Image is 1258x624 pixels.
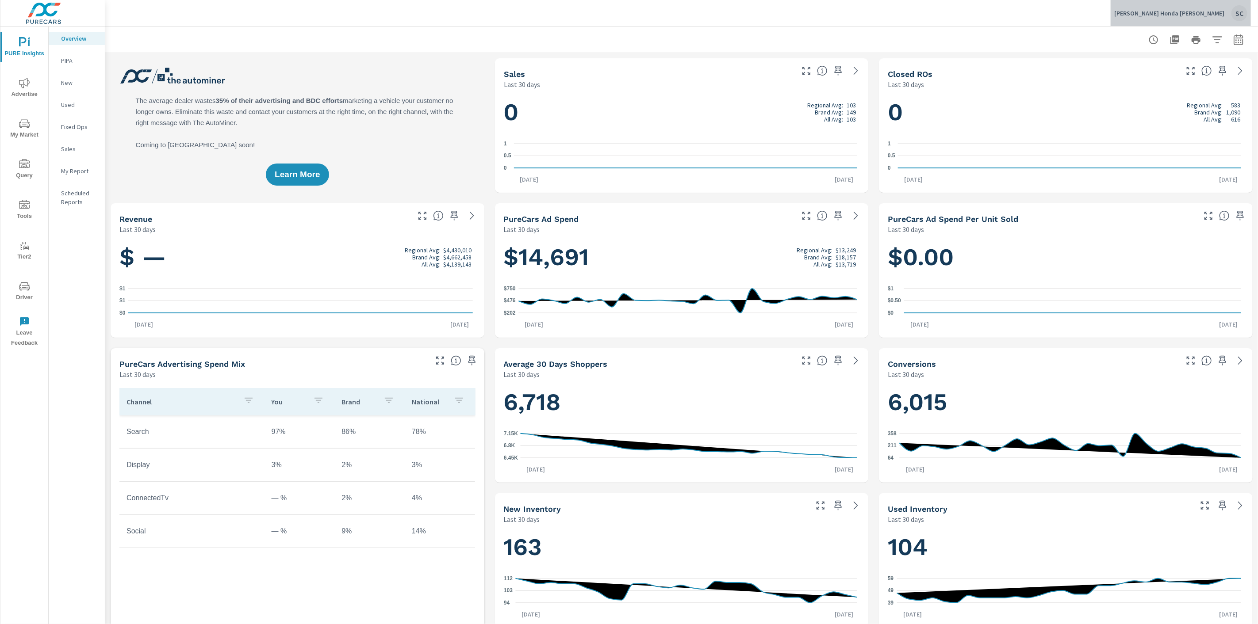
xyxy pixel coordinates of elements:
p: Regional Avg: [807,102,843,109]
p: Last 30 days [888,369,924,380]
div: nav menu [0,27,48,352]
h5: PureCars Advertising Spend Mix [119,359,245,369]
p: Last 30 days [119,224,156,235]
p: [DATE] [828,320,859,329]
button: "Export Report to PDF" [1166,31,1184,49]
p: Brand Avg: [815,109,843,116]
td: 9% [334,520,405,542]
text: 49 [888,588,894,594]
p: PIPA [61,56,98,65]
td: 97% [265,421,335,443]
text: $750 [504,285,516,292]
p: Used [61,100,98,109]
p: 149 [847,109,856,116]
p: Last 30 days [119,369,156,380]
p: 103 [847,102,856,109]
span: Total sales revenue over the selected date range. [Source: This data is sourced from the dealer’s... [433,210,444,221]
p: [DATE] [898,175,929,184]
p: [DATE] [828,610,859,619]
p: Last 30 days [888,514,924,525]
td: Search [119,421,265,443]
a: See more details in report [849,209,863,223]
div: Fixed Ops [49,120,105,133]
span: Average cost of advertising per each vehicle sold at the dealer over the selected date range. The... [1219,210,1230,221]
span: Tier2 [3,240,46,262]
p: [DATE] [520,465,551,474]
button: Make Fullscreen [415,209,430,223]
span: Save this to your personalized report [447,209,461,223]
a: See more details in report [1233,354,1247,368]
button: Make Fullscreen [799,64,813,78]
p: Brand Avg: [1195,109,1223,116]
span: Driver [3,281,46,303]
p: All Avg: [813,261,832,268]
p: [DATE] [1213,465,1244,474]
td: 3% [265,454,335,476]
p: Regional Avg: [405,247,441,254]
td: — % [265,487,335,509]
p: All Avg: [1204,116,1223,123]
span: Save this to your personalized report [831,354,845,368]
a: See more details in report [849,354,863,368]
span: Save this to your personalized report [1216,354,1230,368]
p: Regional Avg: [797,247,832,254]
span: This table looks at how you compare to the amount of budget you spend per channel as opposed to y... [451,355,461,366]
h5: Closed ROs [888,69,932,79]
p: $18,157 [836,254,856,261]
h1: 6,015 [888,387,1244,417]
td: — % [265,520,335,542]
a: See more details in report [1233,64,1247,78]
p: Last 30 days [504,369,540,380]
text: 0 [888,165,891,171]
td: 4% [405,487,475,509]
h5: Conversions [888,359,936,369]
text: 0.5 [504,153,511,159]
text: $476 [504,298,516,304]
p: [DATE] [897,610,928,619]
p: $4,139,143 [444,261,472,268]
h1: $0.00 [888,242,1244,272]
p: Last 30 days [504,224,540,235]
text: 103 [504,588,513,594]
p: Channel [127,397,236,406]
h1: 104 [888,532,1244,562]
span: Save this to your personalized report [831,498,845,513]
span: Save this to your personalized report [1216,64,1230,78]
button: Apply Filters [1208,31,1226,49]
div: New [49,76,105,89]
text: 64 [888,455,894,461]
p: Sales [61,145,98,153]
span: My Market [3,118,46,140]
span: Leave Feedback [3,316,46,348]
p: National [412,397,447,406]
a: See more details in report [465,209,479,223]
text: 0.5 [888,153,895,159]
td: ConnectedTv [119,487,265,509]
h1: $14,691 [504,242,860,272]
p: $13,249 [836,247,856,254]
text: 1 [888,141,891,147]
text: $1 [119,298,126,304]
p: All Avg: [824,116,843,123]
text: $0.50 [888,298,901,304]
button: Make Fullscreen [799,209,813,223]
button: Make Fullscreen [1184,64,1198,78]
p: 1,090 [1226,109,1240,116]
span: Save this to your personalized report [831,209,845,223]
text: 6.45K [504,455,518,461]
text: 112 [504,575,513,582]
text: 6.8K [504,443,515,449]
p: Brand Avg: [412,254,441,261]
p: [DATE] [1213,175,1244,184]
p: [DATE] [518,320,549,329]
p: New [61,78,98,87]
text: 59 [888,575,894,582]
p: [PERSON_NAME] Honda [PERSON_NAME] [1114,9,1224,17]
text: 94 [504,600,510,606]
p: Brand [341,397,376,406]
div: Overview [49,32,105,45]
p: [DATE] [828,175,859,184]
text: 1 [504,141,507,147]
button: Print Report [1187,31,1205,49]
a: See more details in report [849,498,863,513]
